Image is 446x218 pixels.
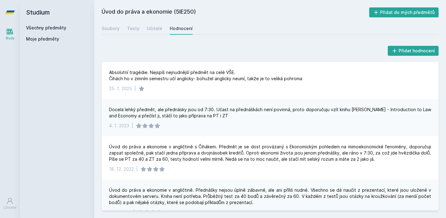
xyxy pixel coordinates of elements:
[26,25,66,30] a: Všechny předměty
[102,7,369,17] h2: Úvod do práva a ekonomie (5IE250)
[3,205,16,210] div: Uživatel
[109,85,132,92] div: 25. 1. 2025
[6,36,15,41] div: Study
[1,194,19,213] a: Uživatel
[109,107,431,119] div: Docela lehký předmět, ale přednásky jsou od 7:30. Učast na přednáškách není povinná, proto doporu...
[134,85,136,92] div: |
[109,144,431,162] div: Úvod do práva a ekonomie v angličtině s Čihákem. Předmět je se dost provázaný s Ekonomickým pohle...
[147,22,162,35] a: Učitelé
[109,187,431,206] div: Úvod do práva a ekonomie v angličtině. Přednášky nejsou úplně zábavné, ale ani příliš nudné. Všec...
[109,209,131,216] div: 21. 1. 2022
[109,123,129,129] div: 4. 1. 2023
[170,22,193,35] a: Hodnocení
[147,25,162,32] div: Učitelé
[102,22,120,35] a: Soubory
[132,123,133,129] div: |
[388,46,439,56] button: Přidat hodnocení
[136,166,138,172] div: |
[133,209,135,216] div: |
[1,25,19,44] a: Study
[109,69,302,82] div: Absolutní tragédie. Nejspíš nejnudnější předmět na celé VŠE. Čihách ho v zimním semestru učí angl...
[102,25,120,32] div: Soubory
[369,7,439,17] button: Přidat do mých předmětů
[170,25,193,32] div: Hodnocení
[127,25,139,32] div: Testy
[26,36,59,42] span: Moje předměty
[127,22,139,35] a: Testy
[109,166,134,172] div: 18. 12. 2022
